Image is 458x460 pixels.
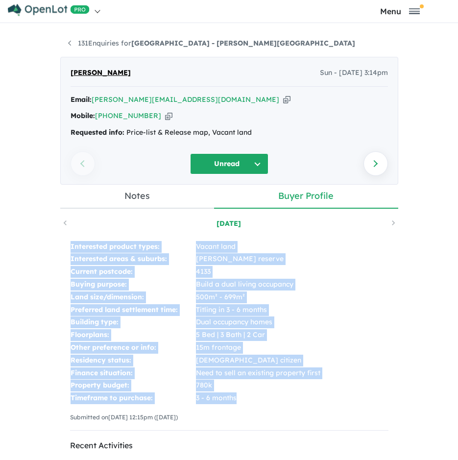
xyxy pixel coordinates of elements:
span: Sun - [DATE] 3:14pm [320,67,388,79]
td: Dual occupancy homes [195,316,321,329]
button: Toggle navigation [345,6,456,16]
td: Residency status: [70,354,195,367]
button: Unread [190,153,268,174]
td: Build a dual living occupancy [195,278,321,291]
strong: Requested info: [71,128,124,137]
td: [PERSON_NAME] reserve [195,253,321,266]
a: [PERSON_NAME][EMAIL_ADDRESS][DOMAIN_NAME] [92,95,279,104]
span: [PERSON_NAME] [71,67,131,79]
td: Other preference or info: [70,341,195,354]
img: Openlot PRO Logo White [8,4,90,16]
a: Buyer Profile [214,185,398,209]
td: Finance situation: [70,367,195,380]
nav: breadcrumb [60,38,398,49]
td: 780k [195,379,321,392]
td: 3 - 6 months [195,392,321,405]
button: Copy [283,95,290,105]
td: Land size/dimension: [70,291,195,304]
td: 15m frontage [195,341,321,354]
td: Preferred land settlement time: [70,304,195,316]
td: Floorplans: [70,329,195,341]
td: 500m² - 699m² [195,291,321,304]
div: Price-list & Release map, Vacant land [71,127,388,139]
td: Current postcode: [70,266,195,278]
td: Property budget: [70,379,195,392]
td: [DEMOGRAPHIC_DATA] citizen [195,354,321,367]
a: [DATE] [176,218,282,228]
strong: Mobile: [71,111,95,120]
div: Submitted on [DATE] 12:15pm ([DATE]) [70,412,388,422]
a: [PHONE_NUMBER] [95,111,161,120]
strong: Email: [71,95,92,104]
td: Titling in 3 - 6 months [195,304,321,316]
td: Timeframe to purchase: [70,392,195,405]
td: 4133 [195,266,321,278]
td: Building type: [70,316,195,329]
strong: [GEOGRAPHIC_DATA] - [PERSON_NAME][GEOGRAPHIC_DATA] [131,39,355,48]
td: Need to sell an existing property first [195,367,321,380]
td: Vacant land [195,241,321,253]
td: Buying purpose: [70,278,195,291]
td: 5 Bed | 3 Bath | 2 Car [195,329,321,341]
td: Interested areas & suburbs: [70,253,195,266]
button: Copy [165,111,172,121]
td: Interested product types: [70,241,195,253]
a: Notes [60,185,215,209]
a: 131Enquiries for[GEOGRAPHIC_DATA] - [PERSON_NAME][GEOGRAPHIC_DATA] [68,39,355,48]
